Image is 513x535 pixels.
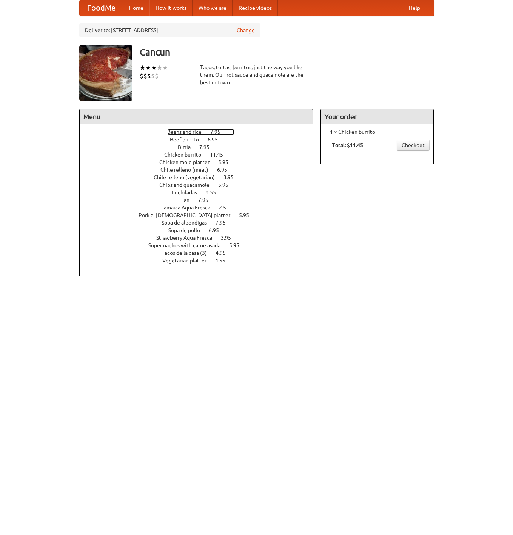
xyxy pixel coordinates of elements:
[193,0,233,16] a: Who we are
[397,140,430,151] a: Checkout
[217,167,235,173] span: 6.95
[210,129,228,135] span: 7.95
[164,152,237,158] a: Chicken burrito 11.45
[179,197,222,203] a: Flan 7.95
[178,144,198,150] span: Birria
[79,45,132,101] img: angular.jpg
[161,205,240,211] a: Jamaica Aqua Fresca 2.5
[139,212,263,218] a: Pork al [DEMOGRAPHIC_DATA] platter 5.95
[216,220,233,226] span: 7.95
[321,109,433,124] h4: Your order
[159,182,242,188] a: Chips and guacamole 5.95
[160,167,241,173] a: Chile relleno (meat) 6.95
[162,64,168,72] li: ★
[159,159,242,165] a: Chicken mole platter 5.95
[200,64,313,86] div: Tacos, tortas, burritos, just the way you like them. Our hot sauce and guacamole are the best in ...
[148,242,253,248] a: Super nachos with carne asada 5.95
[210,152,231,158] span: 11.45
[162,220,240,226] a: Sopa de albondigas 7.95
[168,227,233,233] a: Sopa de pollo 6.95
[147,72,151,80] li: $
[199,144,217,150] span: 7.95
[170,136,206,143] span: Beef burrito
[162,250,240,256] a: Tacos de la casa (3) 4.95
[233,0,278,16] a: Recipe videos
[149,0,193,16] a: How it works
[145,64,151,72] li: ★
[325,128,430,136] li: 1 × Chicken burrito
[178,144,223,150] a: Birria 7.95
[157,64,162,72] li: ★
[221,235,239,241] span: 3.95
[162,257,214,264] span: Vegetarian platter
[219,205,234,211] span: 2.5
[140,45,434,60] h3: Cancun
[151,72,155,80] li: $
[164,152,209,158] span: Chicken burrito
[167,129,234,135] a: Beans and rice 7.95
[208,136,225,143] span: 6.95
[170,136,232,143] a: Beef burrito 6.95
[223,174,241,180] span: 3.95
[198,197,216,203] span: 7.95
[159,182,217,188] span: Chips and guacamole
[161,205,218,211] span: Jamaica Aqua Fresca
[140,64,145,72] li: ★
[168,227,208,233] span: Sopa de pollo
[139,212,238,218] span: Pork al [DEMOGRAPHIC_DATA] platter
[160,167,216,173] span: Chile relleno (meat)
[172,189,230,195] a: Enchiladas 4.55
[167,129,209,135] span: Beans and rice
[332,142,363,148] b: Total: $11.45
[218,182,236,188] span: 5.95
[151,64,157,72] li: ★
[80,0,123,16] a: FoodMe
[206,189,223,195] span: 4.55
[154,174,248,180] a: Chile relleno (vegetarian) 3.95
[79,23,260,37] div: Deliver to: [STREET_ADDRESS]
[155,72,159,80] li: $
[156,235,220,241] span: Strawberry Aqua Fresca
[216,250,233,256] span: 4.95
[403,0,426,16] a: Help
[229,242,247,248] span: 5.95
[154,174,222,180] span: Chile relleno (vegetarian)
[172,189,205,195] span: Enchiladas
[140,72,143,80] li: $
[143,72,147,80] li: $
[80,109,313,124] h4: Menu
[159,159,217,165] span: Chicken mole platter
[162,257,239,264] a: Vegetarian platter 4.55
[156,235,245,241] a: Strawberry Aqua Fresca 3.95
[148,242,228,248] span: Super nachos with carne asada
[215,257,233,264] span: 4.55
[179,197,197,203] span: Flan
[123,0,149,16] a: Home
[162,220,214,226] span: Sopa de albondigas
[218,159,236,165] span: 5.95
[209,227,226,233] span: 6.95
[162,250,214,256] span: Tacos de la casa (3)
[239,212,257,218] span: 5.95
[237,26,255,34] a: Change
